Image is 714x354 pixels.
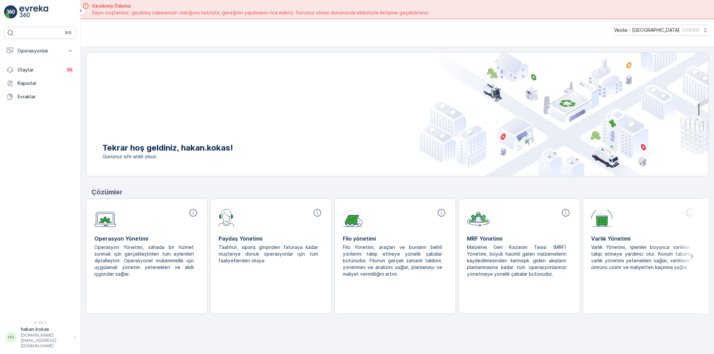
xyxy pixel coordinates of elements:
span: Sayın müşterimiz, gecikmiş ödemenizin olduğunu hatırlatır, gereğinin yapılmasını rica ederiz. Sor... [92,9,430,16]
p: Taahhüt, sipariş girişinden faturaya kadar müşteriye dönük operasyonlar için tüm faaliyetlerden o... [219,244,318,264]
img: module-icon [94,208,116,227]
p: Varlık Yönetimi [591,235,696,243]
p: 99 [67,67,72,73]
p: Varlık Yönetimi, işlemler boyunca varlıkları takip etmeye yardımcı olur. Konum tabanlı varlık yön... [591,244,691,271]
button: Veolia - [GEOGRAPHIC_DATA](+03:00) [614,24,709,36]
a: Olaylar99 [4,63,76,77]
p: Çözümler [91,187,709,197]
p: Filo Yönetimi, araçları ve bunların belirli yönlerini takip etmeye yönelik çabalar bütünüdür. Fil... [343,244,442,277]
button: Operasyonlar [4,44,76,58]
img: logo [4,5,17,19]
p: Olaylar [17,67,62,73]
div: HH [6,332,16,343]
span: v 1.49.0 [4,321,76,325]
p: Operasyon Yönetimi [94,235,199,243]
p: hakan.kokas [21,326,70,333]
p: Veolia - [GEOGRAPHIC_DATA] [614,27,680,33]
p: Raporlar [17,80,74,87]
button: HHhakan.kokas[DOMAIN_NAME][EMAIL_ADDRESS][DOMAIN_NAME] [4,326,76,349]
a: Evraklar [4,90,76,103]
span: Gecikmiş Ödeme [92,3,430,9]
p: Malzeme Geri Kazanım Tesisi (MRF) Yönetimi, büyük hacimli gelen malzemelerin kaydedilmesinden kar... [467,244,566,277]
p: Paydaş Yönetimi [219,235,323,243]
img: module-icon [591,208,613,227]
img: logo_light-DOdMpM7g.png [19,5,48,19]
p: Filo yönetimi [343,235,448,243]
p: ⌘B [65,30,72,35]
span: Gününüz sıfır-atıklı olsun [102,153,233,160]
img: module-icon [467,208,490,227]
p: Operasyon Yönetimi, sahada bir hizmet sunmak için gerçekleştirilen tüm eylemleri dijitalleştirir.... [94,244,194,277]
p: Operasyonlar [17,48,63,54]
p: Tekrar hoş geldiniz, hakan.kokas! [102,143,233,153]
p: MRF Yönetimi [467,235,572,243]
p: Evraklar [17,93,74,100]
img: module-icon [219,208,234,227]
p: [DOMAIN_NAME][EMAIL_ADDRESS][DOMAIN_NAME] [21,333,70,349]
a: Raporlar [4,77,76,90]
p: ( +03:00 ) [682,27,699,33]
img: city illustration [419,53,708,176]
img: module-icon [343,208,363,227]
